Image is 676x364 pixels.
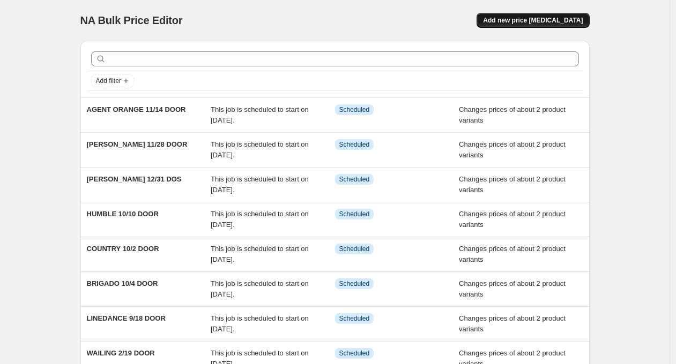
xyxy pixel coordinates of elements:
span: This job is scheduled to start on [DATE]. [211,105,309,124]
span: This job is scheduled to start on [DATE]. [211,210,309,229]
span: COUNTRY 10/2 DOOR [87,245,159,253]
span: Scheduled [339,140,370,149]
button: Add new price [MEDICAL_DATA] [477,13,589,28]
span: Add filter [96,77,121,85]
span: Changes prices of about 2 product variants [459,314,566,333]
span: Changes prices of about 2 product variants [459,105,566,124]
span: LINEDANCE 9/18 DOOR [87,314,166,322]
span: Scheduled [339,349,370,358]
button: Add filter [91,74,134,87]
span: BRIGADO 10/4 DOOR [87,279,158,287]
span: This job is scheduled to start on [DATE]. [211,279,309,298]
span: Changes prices of about 2 product variants [459,175,566,194]
span: [PERSON_NAME] 11/28 DOOR [87,140,188,148]
span: WAILING 2/19 DOOR [87,349,155,357]
span: Scheduled [339,175,370,184]
span: Add new price [MEDICAL_DATA] [483,16,583,25]
span: HUMBLE 10/10 DOOR [87,210,159,218]
span: Scheduled [339,245,370,253]
span: Scheduled [339,279,370,288]
span: Scheduled [339,314,370,323]
span: This job is scheduled to start on [DATE]. [211,314,309,333]
span: This job is scheduled to start on [DATE]. [211,175,309,194]
span: Changes prices of about 2 product variants [459,279,566,298]
span: Changes prices of about 2 product variants [459,210,566,229]
span: Changes prices of about 2 product variants [459,140,566,159]
span: This job is scheduled to start on [DATE]. [211,245,309,263]
span: Changes prices of about 2 product variants [459,245,566,263]
span: NA Bulk Price Editor [80,14,183,26]
span: AGENT ORANGE 11/14 DOOR [87,105,186,113]
span: [PERSON_NAME] 12/31 DOS [87,175,182,183]
span: Scheduled [339,105,370,114]
span: This job is scheduled to start on [DATE]. [211,140,309,159]
span: Scheduled [339,210,370,218]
